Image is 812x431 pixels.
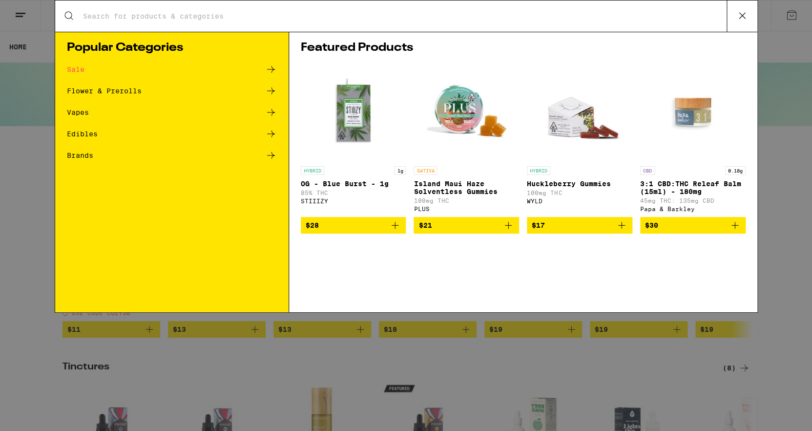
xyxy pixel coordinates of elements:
[645,221,658,229] span: $30
[306,221,319,229] span: $28
[301,180,406,188] p: OG - Blue Burst - 1g
[527,190,632,196] p: 100mg THC
[301,42,746,54] h1: Featured Products
[527,198,632,204] div: WYLD
[301,190,406,196] p: 85% THC
[640,166,655,175] p: CBD
[532,221,545,229] span: $17
[725,166,746,175] p: 0.18g
[305,64,402,161] img: STIIIZY - OG - Blue Burst - 1g
[527,166,550,175] p: HYBRID
[414,64,519,217] a: Open page for Island Maui Haze Solventless Gummies from PLUS
[301,198,406,204] div: STIIIZY
[640,217,746,234] button: Add to bag
[301,64,406,217] a: Open page for OG - Blue Burst - 1g from STIIIZY
[644,64,742,161] img: Papa & Barkley - 3:1 CBD:THC Releaf Balm (15ml) - 180mg
[640,180,746,195] p: 3:1 CBD:THC Releaf Balm (15ml) - 180mg
[67,66,84,73] div: Sale
[67,85,277,97] a: Flower & Prerolls
[6,7,70,15] span: Hi. Need any help?
[67,42,277,54] h1: Popular Categories
[414,197,519,204] p: 100mg THC
[417,64,515,161] img: PLUS - Island Maui Haze Solventless Gummies
[531,64,628,161] img: WYLD - Huckleberry Gummies
[67,107,277,118] a: Vapes
[640,64,746,217] a: Open page for 3:1 CBD:THC Releaf Balm (15ml) - 180mg from Papa & Barkley
[67,109,89,116] div: Vapes
[67,128,277,140] a: Edibles
[301,166,324,175] p: HYBRID
[414,166,437,175] p: SATIVA
[414,217,519,234] button: Add to bag
[640,206,746,212] div: Papa & Barkley
[640,197,746,204] p: 45mg THC: 135mg CBD
[527,64,632,217] a: Open page for Huckleberry Gummies from WYLD
[527,180,632,188] p: Huckleberry Gummies
[67,130,98,137] div: Edibles
[414,180,519,195] p: Island Maui Haze Solventless Gummies
[414,206,519,212] div: PLUS
[394,166,406,175] p: 1g
[83,12,727,21] input: Search for products & categories
[301,217,406,234] button: Add to bag
[67,152,93,159] div: Brands
[67,150,277,161] a: Brands
[67,87,142,94] div: Flower & Prerolls
[527,217,632,234] button: Add to bag
[418,221,432,229] span: $21
[67,64,277,75] a: Sale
